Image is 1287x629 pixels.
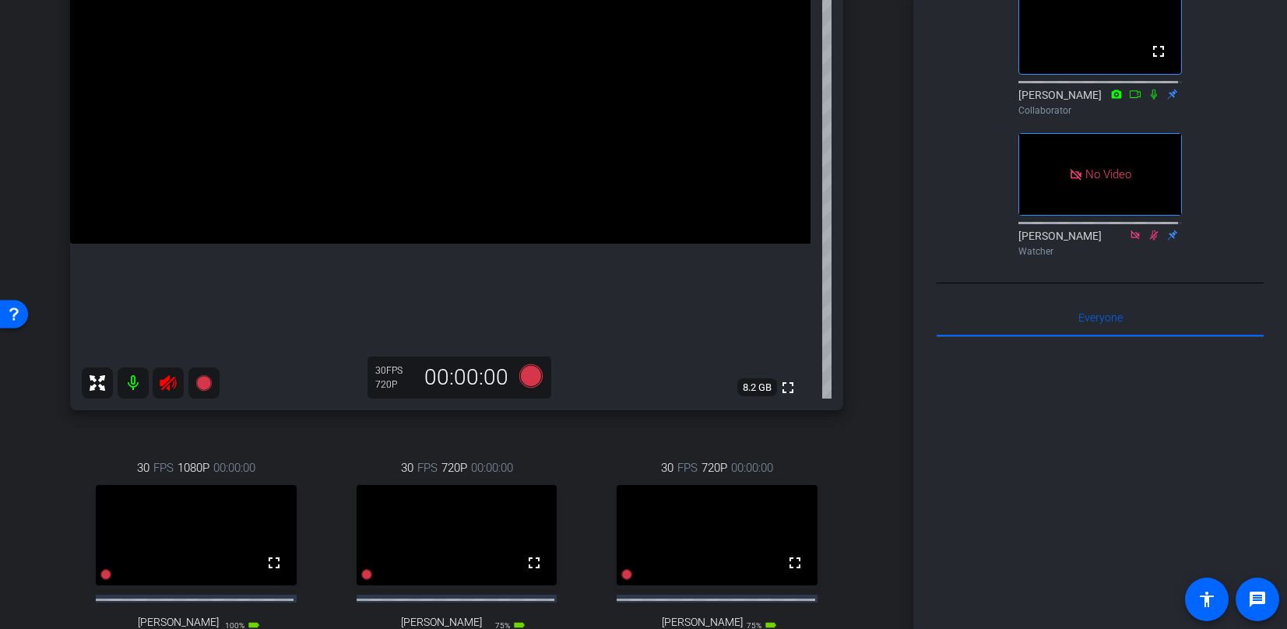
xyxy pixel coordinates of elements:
[1018,228,1182,258] div: [PERSON_NAME]
[375,378,414,391] div: 720P
[178,459,209,476] span: 1080P
[375,364,414,377] div: 30
[401,459,413,476] span: 30
[471,459,513,476] span: 00:00:00
[1018,87,1182,118] div: [PERSON_NAME]
[786,553,804,572] mat-icon: fullscreen
[386,365,403,376] span: FPS
[414,364,519,391] div: 00:00:00
[661,459,673,476] span: 30
[153,459,174,476] span: FPS
[779,378,797,397] mat-icon: fullscreen
[1197,590,1216,609] mat-icon: accessibility
[662,616,743,629] span: [PERSON_NAME]
[1078,312,1123,323] span: Everyone
[1149,42,1168,61] mat-icon: fullscreen
[137,459,149,476] span: 30
[1248,590,1267,609] mat-icon: message
[702,459,727,476] span: 720P
[138,616,219,629] span: [PERSON_NAME]
[213,459,255,476] span: 00:00:00
[401,616,482,629] span: [PERSON_NAME]
[1018,104,1182,118] div: Collaborator
[441,459,467,476] span: 720P
[677,459,698,476] span: FPS
[265,553,283,572] mat-icon: fullscreen
[737,378,777,397] span: 8.2 GB
[1018,244,1182,258] div: Watcher
[417,459,438,476] span: FPS
[525,553,543,572] mat-icon: fullscreen
[731,459,773,476] span: 00:00:00
[1085,167,1131,181] span: No Video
